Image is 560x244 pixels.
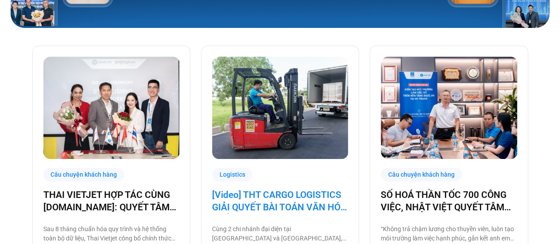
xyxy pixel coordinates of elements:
a: SỐ HOÁ THẦN TỐC 700 CÔNG VIỆC, NHẬT VIỆT QUYẾT TÂM “GẮN KẾT TÀU – BỜ” [381,189,517,213]
p: Cùng 2 chi nhánh đại diện tại [GEOGRAPHIC_DATA] và [GEOGRAPHIC_DATA], THT Cargo Logistics là một ... [212,225,348,243]
div: Câu chuyện khách hàng [381,168,462,182]
p: “Không trả chậm lương cho thuyền viên, luôn tạo môi trường làm việc hạnh phúc, gắn kết anh em tàu... [381,225,517,243]
div: Logistics [212,168,253,182]
a: THAI VIETJET HỢP TÁC CÙNG [DOMAIN_NAME]: QUYẾT TÂM “CẤT CÁNH” CHUYỂN ĐỔI SỐ [43,189,179,213]
div: Câu chuyện khách hàng [43,168,125,182]
p: Sau 8 tháng chuẩn hóa quy trình và hệ thống toàn bộ dữ liệu, Thai Vietjet công bố chính thức vận ... [43,225,179,243]
a: [Video] THT CARGO LOGISTICS GIẢI QUYẾT BÀI TOÁN VĂN HÓA NHẰM TĂNG TRƯỞNG BỀN VỮNG CÙNG BASE [212,189,348,213]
